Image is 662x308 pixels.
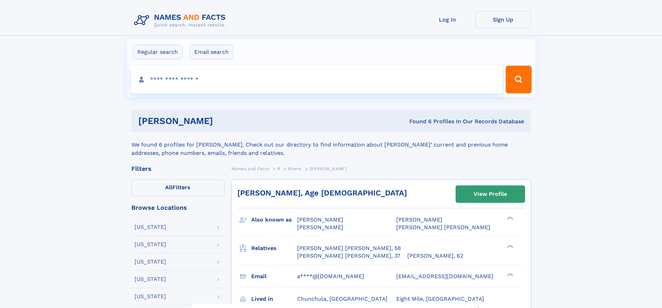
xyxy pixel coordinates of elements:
h1: [PERSON_NAME] [138,117,311,125]
div: [US_STATE] [134,276,166,282]
div: [US_STATE] [134,294,166,299]
div: [US_STATE] [134,242,166,247]
div: ❯ [505,244,514,249]
div: Filters [131,166,224,172]
img: Logo Names and Facts [131,11,231,30]
label: Email search [190,45,233,59]
a: Names and Facts [231,164,270,173]
span: Rivers [288,166,302,171]
div: Browse Locations [131,205,224,211]
div: [US_STATE] [134,259,166,265]
label: Filters [131,180,224,196]
span: [PERSON_NAME] [PERSON_NAME] [396,224,490,231]
a: View Profile [456,186,525,202]
a: [PERSON_NAME] [PERSON_NAME], 58 [297,244,401,252]
span: [PERSON_NAME] [297,224,343,231]
div: We found 6 profiles for [PERSON_NAME]. Check out our directory to find information about [PERSON_... [131,132,531,157]
a: [PERSON_NAME], Age [DEMOGRAPHIC_DATA] [237,189,407,197]
span: Eight Mile, [GEOGRAPHIC_DATA] [396,295,484,302]
a: [PERSON_NAME] [PERSON_NAME], 37 [297,252,400,260]
h3: Lived in [251,293,297,305]
a: Sign Up [475,11,531,28]
div: [US_STATE] [134,224,166,230]
span: All [165,184,172,191]
div: View Profile [474,186,507,202]
a: Rivers [288,164,302,173]
h3: Also known as [251,214,297,226]
div: ❯ [505,216,514,220]
input: search input [131,66,503,93]
div: ❯ [505,272,514,277]
span: Chunchula, [GEOGRAPHIC_DATA] [297,295,387,302]
a: R [277,164,280,173]
h3: Email [251,270,297,282]
label: Regular search [133,45,182,59]
span: [PERSON_NAME] [310,166,347,171]
span: [PERSON_NAME] [396,216,442,223]
a: Log In [420,11,475,28]
span: [PERSON_NAME] [297,216,343,223]
div: Found 6 Profiles In Our Records Database [311,118,524,125]
span: R [277,166,280,171]
a: [PERSON_NAME], 62 [407,252,463,260]
button: Search Button [506,66,531,93]
h3: Relatives [251,242,297,254]
span: [EMAIL_ADDRESS][DOMAIN_NAME] [396,273,493,280]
